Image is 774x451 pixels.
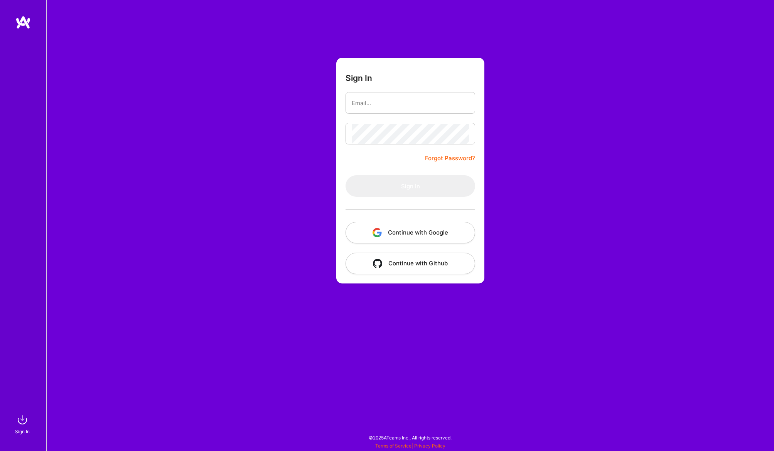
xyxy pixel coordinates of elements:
div: © 2025 ATeams Inc., All rights reserved. [46,428,774,447]
img: icon [373,228,382,237]
a: Privacy Policy [414,443,445,449]
img: sign in [15,412,30,428]
a: Forgot Password? [425,154,475,163]
img: icon [373,259,382,268]
button: Continue with Google [346,222,475,243]
button: Sign In [346,175,475,197]
input: Email... [352,93,469,113]
button: Continue with Github [346,253,475,274]
h3: Sign In [346,73,372,83]
img: logo [15,15,31,29]
div: Sign In [15,428,30,436]
span: | [375,443,445,449]
a: Terms of Service [375,443,411,449]
a: sign inSign In [16,412,30,436]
